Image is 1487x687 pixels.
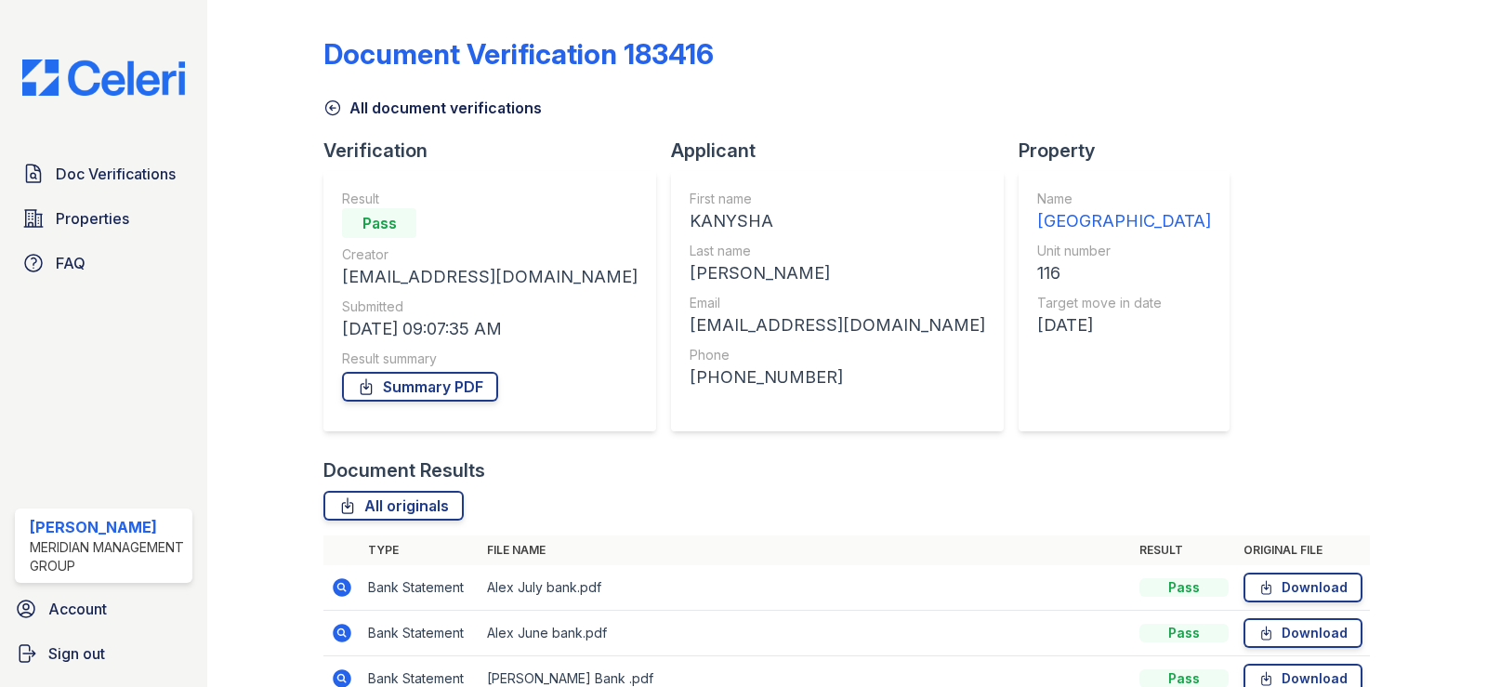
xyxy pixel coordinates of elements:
[1132,535,1236,565] th: Result
[342,372,498,402] a: Summary PDF
[56,207,129,230] span: Properties
[56,252,86,274] span: FAQ
[342,190,638,208] div: Result
[361,611,480,656] td: Bank Statement
[1037,190,1211,208] div: Name
[7,635,200,672] a: Sign out
[690,312,985,338] div: [EMAIL_ADDRESS][DOMAIN_NAME]
[323,491,464,521] a: All originals
[480,565,1132,611] td: Alex July bank.pdf
[15,200,192,237] a: Properties
[1139,624,1229,642] div: Pass
[342,208,416,238] div: Pass
[7,590,200,628] a: Account
[480,535,1132,565] th: File name
[30,538,185,575] div: Meridian Management Group
[1037,208,1211,234] div: [GEOGRAPHIC_DATA]
[690,260,985,286] div: [PERSON_NAME]
[342,245,638,264] div: Creator
[1244,618,1362,648] a: Download
[342,316,638,342] div: [DATE] 09:07:35 AM
[342,264,638,290] div: [EMAIL_ADDRESS][DOMAIN_NAME]
[1244,573,1362,602] a: Download
[1037,260,1211,286] div: 116
[48,642,105,665] span: Sign out
[690,346,985,364] div: Phone
[690,294,985,312] div: Email
[671,138,1019,164] div: Applicant
[7,59,200,96] img: CE_Logo_Blue-a8612792a0a2168367f1c8372b55b34899dd931a85d93a1a3d3e32e68fde9ad4.png
[1037,242,1211,260] div: Unit number
[1019,138,1244,164] div: Property
[323,37,714,71] div: Document Verification 183416
[1037,294,1211,312] div: Target move in date
[1139,578,1229,597] div: Pass
[56,163,176,185] span: Doc Verifications
[480,611,1132,656] td: Alex June bank.pdf
[323,457,485,483] div: Document Results
[342,350,638,368] div: Result summary
[15,155,192,192] a: Doc Verifications
[30,516,185,538] div: [PERSON_NAME]
[342,297,638,316] div: Submitted
[690,242,985,260] div: Last name
[361,565,480,611] td: Bank Statement
[1037,312,1211,338] div: [DATE]
[1037,190,1211,234] a: Name [GEOGRAPHIC_DATA]
[15,244,192,282] a: FAQ
[1236,535,1370,565] th: Original file
[323,97,542,119] a: All document verifications
[690,208,985,234] div: KANYSHA
[323,138,671,164] div: Verification
[690,364,985,390] div: [PHONE_NUMBER]
[690,190,985,208] div: First name
[361,535,480,565] th: Type
[48,598,107,620] span: Account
